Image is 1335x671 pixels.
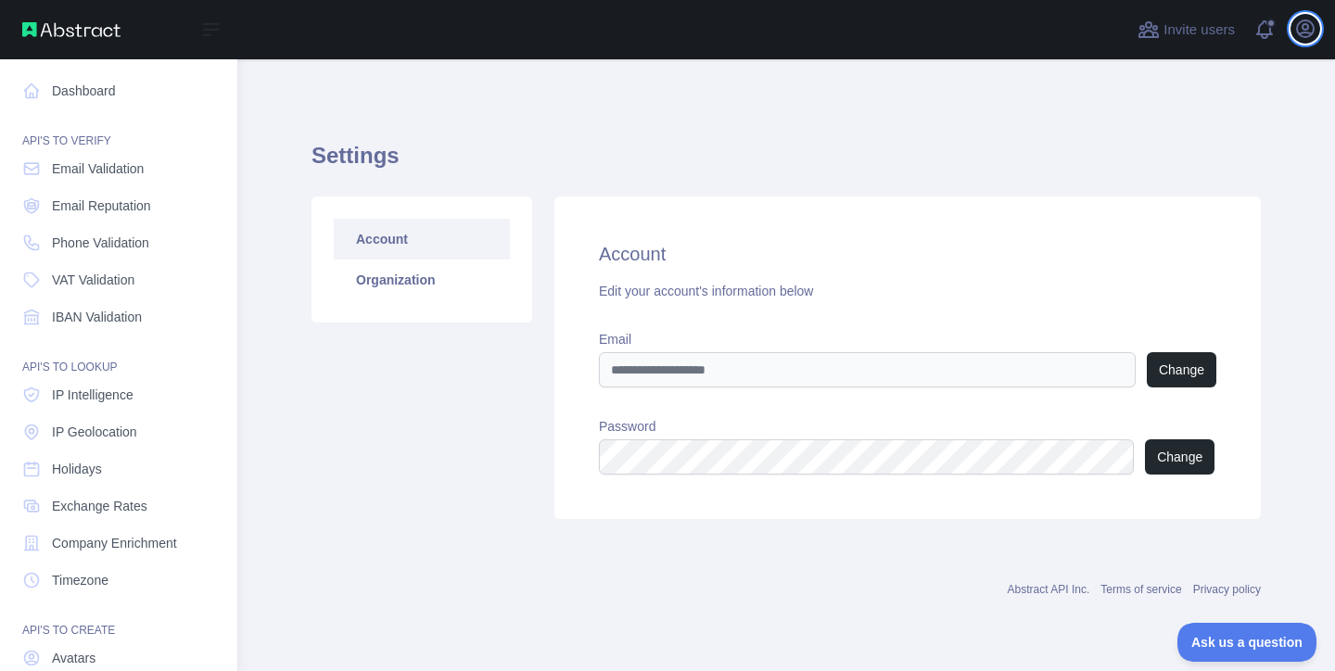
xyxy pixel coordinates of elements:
span: IP Geolocation [52,423,137,441]
div: API'S TO CREATE [15,601,222,638]
span: Avatars [52,649,95,667]
span: VAT Validation [52,271,134,289]
a: Privacy policy [1193,583,1261,596]
a: Phone Validation [15,226,222,260]
span: Email Validation [52,159,144,178]
a: Email Reputation [15,189,222,222]
div: Edit your account's information below [599,282,1216,300]
span: Phone Validation [52,234,149,252]
span: Invite users [1163,19,1235,41]
span: IBAN Validation [52,308,142,326]
a: VAT Validation [15,263,222,297]
a: Organization [334,260,510,300]
a: Abstract API Inc. [1008,583,1090,596]
label: Email [599,330,1216,348]
a: Email Validation [15,152,222,185]
a: Exchange Rates [15,489,222,523]
span: Timezone [52,571,108,589]
div: API'S TO VERIFY [15,111,222,148]
a: IP Intelligence [15,378,222,411]
span: Exchange Rates [52,497,147,515]
span: Company Enrichment [52,534,177,552]
iframe: Toggle Customer Support [1177,623,1316,662]
button: Invite users [1134,15,1239,44]
a: Company Enrichment [15,526,222,560]
a: Timezone [15,563,222,597]
span: IP Intelligence [52,386,133,404]
a: Account [334,219,510,260]
span: Email Reputation [52,196,151,215]
img: Abstract API [22,22,121,37]
div: API'S TO LOOKUP [15,337,222,374]
a: Terms of service [1100,583,1181,596]
button: Change [1147,352,1216,387]
a: IP Geolocation [15,415,222,449]
a: Holidays [15,452,222,486]
h1: Settings [311,141,1261,185]
h2: Account [599,241,1216,267]
span: Holidays [52,460,102,478]
a: Dashboard [15,74,222,108]
label: Password [599,417,1216,436]
a: IBAN Validation [15,300,222,334]
button: Change [1145,439,1214,475]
